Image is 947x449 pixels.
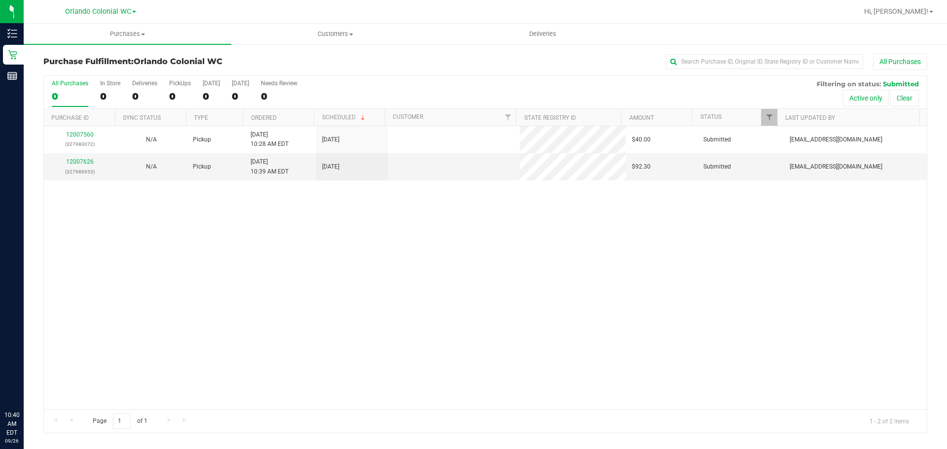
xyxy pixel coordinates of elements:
div: 0 [203,91,220,102]
div: In Store [100,80,120,87]
button: N/A [146,162,157,172]
p: (327986953) [50,167,109,176]
span: Page of 1 [84,414,155,429]
a: Scheduled [322,114,367,121]
h3: Purchase Fulfillment: [43,57,338,66]
span: [DATE] 10:28 AM EDT [251,130,289,149]
span: Pickup [193,135,211,144]
div: Deliveries [132,80,157,87]
div: [DATE] [203,80,220,87]
a: Purchases [24,24,231,44]
a: 12007626 [66,158,94,165]
span: Orlando Colonial WC [134,57,222,66]
p: 10:40 AM EDT [4,411,19,437]
inline-svg: Retail [7,50,17,60]
a: Filter [761,109,777,126]
a: Status [700,113,722,120]
div: 0 [132,91,157,102]
a: Sync Status [123,114,161,121]
a: Customers [231,24,439,44]
button: N/A [146,135,157,144]
span: [EMAIL_ADDRESS][DOMAIN_NAME] [790,135,882,144]
button: Clear [890,90,919,106]
input: 1 [113,414,131,429]
a: Ordered [251,114,277,121]
span: [EMAIL_ADDRESS][DOMAIN_NAME] [790,162,882,172]
div: 0 [100,91,120,102]
span: Purchases [24,30,231,38]
span: Submitted [883,80,919,88]
p: (327980072) [50,139,109,149]
a: Customer [393,113,423,120]
iframe: Resource center [10,370,39,400]
button: All Purchases [873,53,927,70]
span: Orlando Colonial WC [65,7,131,16]
a: Purchase ID [51,114,89,121]
div: PickUps [169,80,191,87]
div: 0 [232,91,249,102]
div: Needs Review [261,80,297,87]
inline-svg: Inventory [7,29,17,38]
div: All Purchases [52,80,88,87]
span: $40.00 [632,135,651,144]
input: Search Purchase ID, Original ID, State Registry ID or Customer Name... [666,54,863,69]
span: Pickup [193,162,211,172]
span: Customers [232,30,438,38]
inline-svg: Reports [7,71,17,81]
iframe: Resource center unread badge [29,369,41,380]
a: Type [194,114,208,121]
span: Submitted [703,135,731,144]
span: Submitted [703,162,731,172]
span: Deliveries [516,30,570,38]
span: [DATE] [322,162,339,172]
a: Last Updated By [785,114,835,121]
a: Deliveries [439,24,647,44]
p: 09/26 [4,437,19,445]
span: Hi, [PERSON_NAME]! [864,7,928,15]
div: 0 [261,91,297,102]
button: Active only [843,90,889,106]
span: [DATE] [322,135,339,144]
a: 12007560 [66,131,94,138]
a: State Registry ID [524,114,576,121]
span: 1 - 2 of 2 items [862,414,917,428]
span: Filtering on status: [817,80,881,88]
a: Amount [629,114,654,121]
div: [DATE] [232,80,249,87]
div: 0 [52,91,88,102]
span: $92.30 [632,162,651,172]
span: [DATE] 10:39 AM EDT [251,157,289,176]
span: Not Applicable [146,163,157,170]
span: Not Applicable [146,136,157,143]
div: 0 [169,91,191,102]
a: Filter [500,109,516,126]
